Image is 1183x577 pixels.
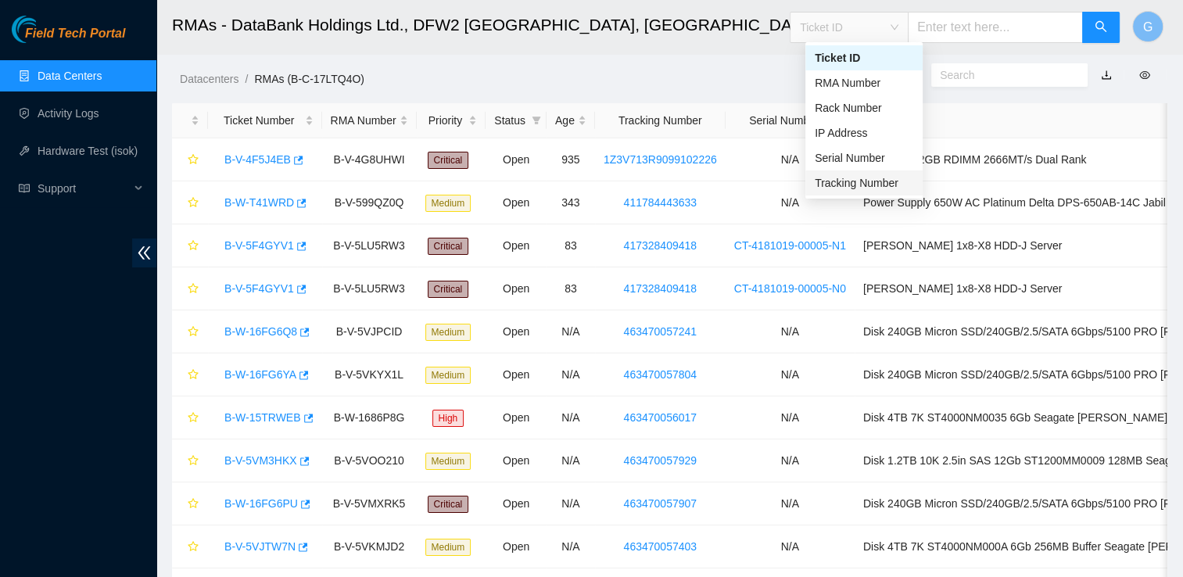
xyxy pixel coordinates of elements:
[494,112,525,129] span: Status
[224,497,298,510] a: B-W-16FG6PU
[224,540,296,553] a: B-V-5VJTW7N
[428,281,469,298] span: Critical
[805,145,923,170] div: Serial Number
[624,239,697,252] a: 417328409418
[547,439,595,482] td: N/A
[547,353,595,396] td: N/A
[940,66,1066,84] input: Search
[322,439,417,482] td: B-V-5VOO210
[425,367,471,384] span: Medium
[486,353,547,396] td: Open
[38,145,138,157] a: Hardware Test (isok)
[624,411,697,424] a: 463470056017
[425,324,471,341] span: Medium
[1082,12,1120,43] button: search
[181,405,199,430] button: star
[486,138,547,181] td: Open
[428,238,469,255] span: Critical
[12,16,79,43] img: Akamai Technologies
[38,107,99,120] a: Activity Logs
[181,233,199,258] button: star
[1143,17,1153,37] span: G
[181,362,199,387] button: star
[595,103,726,138] th: Tracking Number
[815,174,913,192] div: Tracking Number
[181,491,199,516] button: star
[224,196,294,209] a: B-W-T41WRD
[547,181,595,224] td: 343
[188,498,199,511] span: star
[624,497,697,510] a: 463470057907
[188,369,199,382] span: star
[12,28,125,48] a: Akamai TechnologiesField Tech Portal
[245,73,248,85] span: /
[532,116,541,125] span: filter
[547,525,595,568] td: N/A
[726,439,855,482] td: N/A
[322,396,417,439] td: B-W-1686P8G
[132,238,156,267] span: double-left
[224,282,294,295] a: B-V-5F4GYV1
[425,453,471,470] span: Medium
[800,16,898,39] span: Ticket ID
[322,310,417,353] td: B-V-5VJPCID
[805,170,923,195] div: Tracking Number
[815,124,913,142] div: IP Address
[529,109,544,132] span: filter
[815,49,913,66] div: Ticket ID
[322,267,417,310] td: B-V-5LU5RW3
[908,12,1083,43] input: Enter text here...
[805,70,923,95] div: RMA Number
[1101,69,1112,81] a: download
[38,70,102,82] a: Data Centers
[322,138,417,181] td: B-V-4G8UHWI
[224,325,297,338] a: B-W-16FG6Q8
[547,267,595,310] td: 83
[322,181,417,224] td: B-V-599QZ0Q
[805,45,923,70] div: Ticket ID
[224,368,296,381] a: B-W-16FG6YA
[815,149,913,167] div: Serial Number
[224,153,291,166] a: B-V-4F5J4EB
[188,283,199,296] span: star
[815,74,913,91] div: RMA Number
[1095,20,1107,35] span: search
[726,396,855,439] td: N/A
[181,534,199,559] button: star
[486,181,547,224] td: Open
[624,196,697,209] a: 411784443633
[1132,11,1163,42] button: G
[425,195,471,212] span: Medium
[547,138,595,181] td: 935
[188,455,199,468] span: star
[486,224,547,267] td: Open
[188,541,199,554] span: star
[624,282,697,295] a: 417328409418
[322,353,417,396] td: B-V-5VKYX1L
[181,190,199,215] button: star
[805,120,923,145] div: IP Address
[624,540,697,553] a: 463470057403
[726,353,855,396] td: N/A
[726,525,855,568] td: N/A
[19,183,30,194] span: read
[428,152,469,169] span: Critical
[188,240,199,253] span: star
[181,276,199,301] button: star
[224,239,294,252] a: B-V-5F4GYV1
[486,267,547,310] td: Open
[624,368,697,381] a: 463470057804
[181,147,199,172] button: star
[224,411,301,424] a: B-W-15TRWEB
[180,73,238,85] a: Datacenters
[547,396,595,439] td: N/A
[734,282,846,295] a: CT-4181019-00005-N0
[428,496,469,513] span: Critical
[486,310,547,353] td: Open
[425,539,471,556] span: Medium
[322,482,417,525] td: B-V-5VMXRK5
[181,319,199,344] button: star
[624,454,697,467] a: 463470057929
[181,448,199,473] button: star
[805,95,923,120] div: Rack Number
